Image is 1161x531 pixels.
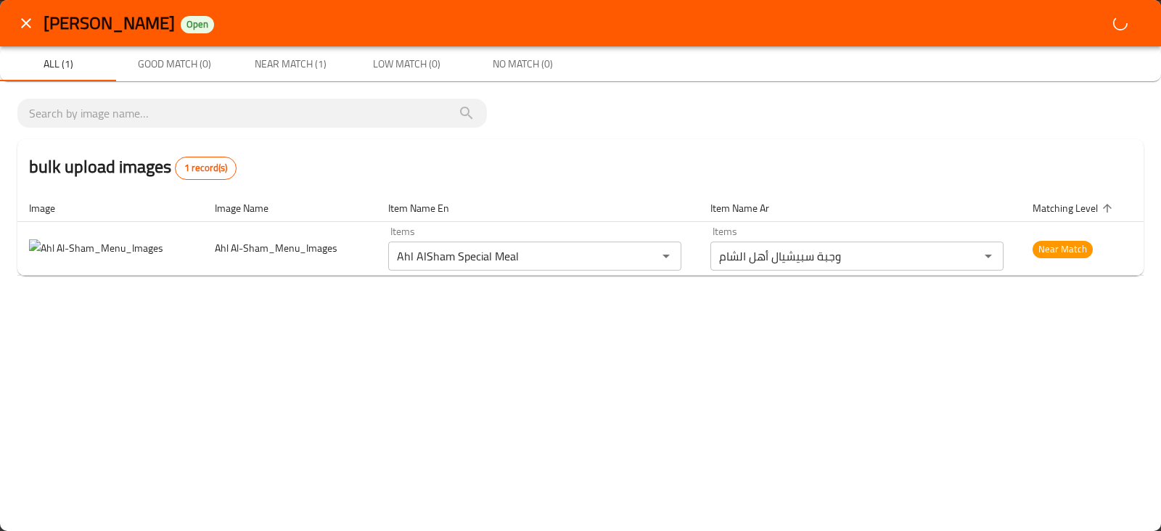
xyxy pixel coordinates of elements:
th: Item Name En [377,194,699,222]
span: Matching Level [1033,199,1117,217]
th: Image [17,194,203,222]
img: Ahl Al-Sham_Menu_Images [29,239,163,258]
table: enhanced table [17,194,1144,276]
span: Open [181,18,214,30]
span: [PERSON_NAME] [44,7,175,39]
span: No Match (0) [473,55,572,73]
span: All (1) [9,55,107,73]
span: Good Match (0) [125,55,223,73]
h2: bulk upload images [29,154,237,180]
button: Open [656,246,676,266]
button: close [9,6,44,41]
span: Image Name [215,199,287,217]
span: Low Match (0) [357,55,456,73]
span: Ahl Al-Sham_Menu_Images [215,239,337,258]
button: Open [978,246,998,266]
input: search [29,102,475,125]
span: Near Match [1033,241,1093,258]
div: Total records count [175,157,237,180]
span: Near Match (1) [241,55,340,73]
th: Item Name Ar [699,194,1021,222]
span: 1 record(s) [176,161,236,176]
